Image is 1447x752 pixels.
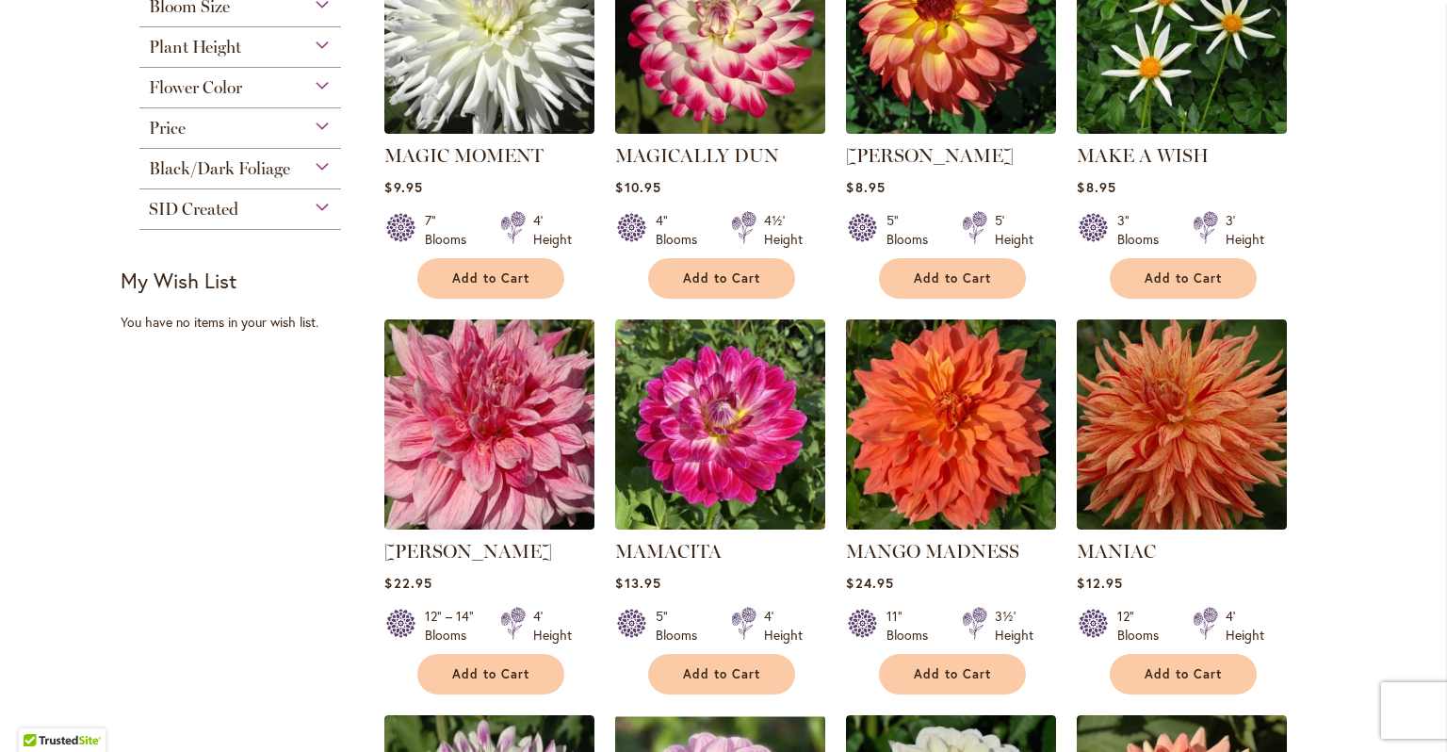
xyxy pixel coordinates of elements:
[1077,515,1287,533] a: Maniac
[1077,144,1209,167] a: MAKE A WISH
[149,199,238,220] span: SID Created
[846,574,893,592] span: $24.95
[384,144,544,167] a: MAGIC MOMENT
[384,574,431,592] span: $22.95
[879,654,1026,695] button: Add to Cart
[648,258,795,299] button: Add to Cart
[1145,666,1222,682] span: Add to Cart
[846,515,1056,533] a: Mango Madness
[648,654,795,695] button: Add to Cart
[14,685,67,738] iframe: Launch Accessibility Center
[1110,654,1257,695] button: Add to Cart
[1145,270,1222,286] span: Add to Cart
[656,607,708,645] div: 5" Blooms
[879,258,1026,299] button: Add to Cart
[425,607,478,645] div: 12" – 14" Blooms
[121,313,372,332] div: You have no items in your wish list.
[384,319,594,530] img: MAKI
[846,540,1019,563] a: MANGO MADNESS
[384,120,594,138] a: MAGIC MOMENT
[384,178,422,196] span: $9.95
[384,515,594,533] a: MAKI
[656,211,708,249] div: 4" Blooms
[533,211,572,249] div: 4' Height
[841,315,1062,535] img: Mango Madness
[615,515,825,533] a: Mamacita
[533,607,572,645] div: 4' Height
[615,319,825,530] img: Mamacita
[683,270,760,286] span: Add to Cart
[1226,607,1264,645] div: 4' Height
[149,118,186,139] span: Price
[452,666,529,682] span: Add to Cart
[914,666,991,682] span: Add to Cart
[995,211,1033,249] div: 5' Height
[417,654,564,695] button: Add to Cart
[846,178,885,196] span: $8.95
[764,211,803,249] div: 4½' Height
[846,120,1056,138] a: MAI TAI
[425,211,478,249] div: 7" Blooms
[1077,120,1287,138] a: MAKE A WISH
[417,258,564,299] button: Add to Cart
[615,120,825,138] a: MAGICALLY DUN
[764,607,803,645] div: 4' Height
[1110,258,1257,299] button: Add to Cart
[149,37,241,57] span: Plant Height
[1077,178,1115,196] span: $8.95
[1117,211,1170,249] div: 3" Blooms
[1226,211,1264,249] div: 3' Height
[1077,574,1122,592] span: $12.95
[615,540,722,563] a: MAMACITA
[149,77,242,98] span: Flower Color
[615,144,779,167] a: MAGICALLY DUN
[1077,319,1287,530] img: Maniac
[886,211,939,249] div: 5" Blooms
[1077,540,1156,563] a: MANIAC
[683,666,760,682] span: Add to Cart
[995,607,1033,645] div: 3½' Height
[886,607,939,645] div: 11" Blooms
[846,144,1014,167] a: [PERSON_NAME]
[384,540,552,563] a: [PERSON_NAME]
[615,574,660,592] span: $13.95
[121,267,236,294] strong: My Wish List
[452,270,529,286] span: Add to Cart
[149,158,290,179] span: Black/Dark Foliage
[615,178,660,196] span: $10.95
[914,270,991,286] span: Add to Cart
[1117,607,1170,645] div: 12" Blooms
